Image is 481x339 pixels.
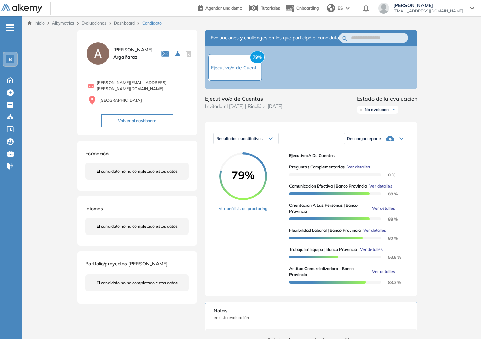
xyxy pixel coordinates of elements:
[367,183,392,189] button: Ver detalles
[380,255,401,260] span: 53.8 %
[369,183,392,189] span: Ver detalles
[85,150,109,157] span: Formación
[361,227,386,233] button: Ver detalles
[214,307,409,314] span: Notas
[369,205,395,211] button: Ver detalles
[289,246,357,253] span: Trabajo en equipo | Banco Provincia
[205,103,282,110] span: Invitado el [DATE] | Rindió el [DATE]
[365,107,389,112] span: No evaluado
[97,168,178,174] span: El candidato no ha completado estos datos
[114,20,135,26] a: Dashboard
[380,280,401,285] span: 83.3 %
[360,246,383,253] span: Ver detalles
[85,41,111,66] img: PROFILE_MENU_LOGO_USER
[205,95,282,103] span: Ejecutivo/a de Cuentas
[380,191,398,196] span: 88 %
[380,216,398,222] span: 88 %
[285,1,319,16] button: Onboarding
[338,5,343,11] span: ES
[363,227,386,233] span: Ver detalles
[380,236,398,241] span: 80 %
[372,205,395,211] span: Ver detalles
[357,95,417,103] span: Estado de la evaluación
[219,206,267,212] a: Ver análisis de proctoring
[52,20,74,26] span: Alkymetrics
[261,5,280,11] span: Tutoriales
[296,5,319,11] span: Onboarding
[289,183,367,189] span: Comunicación efectiva | Banco Provincia
[219,169,267,180] span: 79%
[346,7,350,10] img: arrow
[99,97,142,103] span: [GEOGRAPHIC_DATA]
[85,261,168,267] span: Portfolio/proyectos [PERSON_NAME]
[357,246,383,253] button: Ver detalles
[250,51,265,63] span: 79%
[393,8,463,14] span: [EMAIL_ADDRESS][DOMAIN_NAME]
[205,5,242,11] span: Agendar una demo
[347,136,381,141] span: Descargar reporte
[393,3,463,8] span: [PERSON_NAME]
[97,280,178,286] span: El candidato no ha completado estos datos
[289,202,369,214] span: Orientación a las personas | Banco Provincia
[216,136,263,141] span: Resultados cuantitativos
[6,27,14,28] i: -
[347,164,370,170] span: Ver detalles
[142,20,162,26] span: Candidato
[82,20,106,26] a: Evaluaciones
[101,114,173,127] button: Volver al dashboard
[198,3,242,12] a: Agendar una demo
[97,223,178,229] span: El candidato no ha completado estos datos
[345,164,370,170] button: Ver detalles
[380,172,395,177] span: 0 %
[289,265,369,278] span: Actitud comercializadora - Banco Provincia
[1,4,42,13] img: Logo
[211,65,260,71] span: Ejecutivo/a de Cuent...
[27,20,45,26] a: Inicio
[211,34,339,42] span: Evaluaciones y challenges en los que participó el candidato
[327,4,335,12] img: world
[289,164,345,170] span: Preguntas complementarias
[214,314,409,321] span: en esta evaluación
[85,206,103,212] span: Idiomas
[369,269,395,275] button: Ver detalles
[372,269,395,275] span: Ver detalles
[392,108,396,112] img: Ícono de flecha
[289,227,361,233] span: Flexibilidad Laboral | Banco Provincia
[97,80,189,92] span: [PERSON_NAME][EMAIL_ADDRESS][PERSON_NAME][DOMAIN_NAME]
[289,152,404,159] span: Ejecutivo/a de Cuentas
[9,56,12,62] span: B
[113,46,153,61] span: [PERSON_NAME] Argañaraz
